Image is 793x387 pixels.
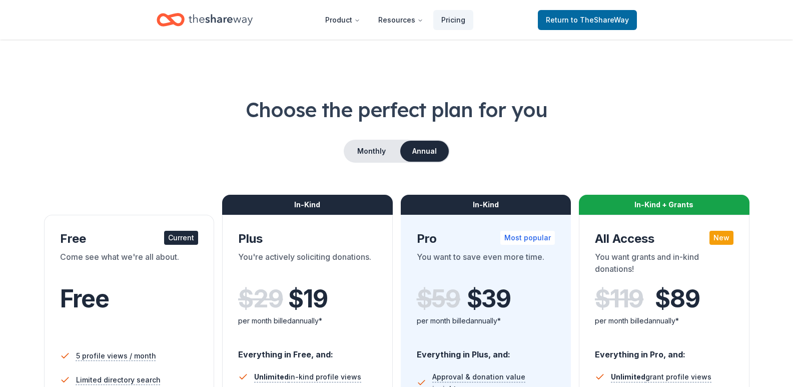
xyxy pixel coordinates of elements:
[60,231,199,247] div: Free
[595,251,733,279] div: You want grants and in-kind donations!
[164,231,198,245] div: Current
[709,231,733,245] div: New
[238,315,377,327] div: per month billed annually*
[500,231,555,245] div: Most popular
[254,372,289,381] span: Unlimited
[538,10,637,30] a: Returnto TheShareWay
[76,350,156,362] span: 5 profile views / month
[157,8,253,32] a: Home
[417,315,555,327] div: per month billed annually*
[238,340,377,361] div: Everything in Free, and:
[595,231,733,247] div: All Access
[76,374,161,386] span: Limited directory search
[655,285,699,313] span: $ 89
[417,340,555,361] div: Everything in Plus, and:
[317,10,368,30] button: Product
[238,231,377,247] div: Plus
[288,285,327,313] span: $ 19
[238,251,377,279] div: You're actively soliciting donations.
[40,96,753,124] h1: Choose the perfect plan for you
[370,10,431,30] button: Resources
[401,195,571,215] div: In-Kind
[417,231,555,247] div: Pro
[595,340,733,361] div: Everything in Pro, and:
[417,251,555,279] div: You want to save even more time.
[579,195,749,215] div: In-Kind + Grants
[611,372,711,381] span: grant profile views
[60,284,109,313] span: Free
[433,10,473,30] a: Pricing
[400,141,449,162] button: Annual
[595,315,733,327] div: per month billed annually*
[222,195,393,215] div: In-Kind
[546,14,629,26] span: Return
[571,16,629,24] span: to TheShareWay
[467,285,511,313] span: $ 39
[254,372,361,381] span: in-kind profile views
[345,141,398,162] button: Monthly
[611,372,645,381] span: Unlimited
[60,251,199,279] div: Come see what we're all about.
[317,8,473,32] nav: Main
